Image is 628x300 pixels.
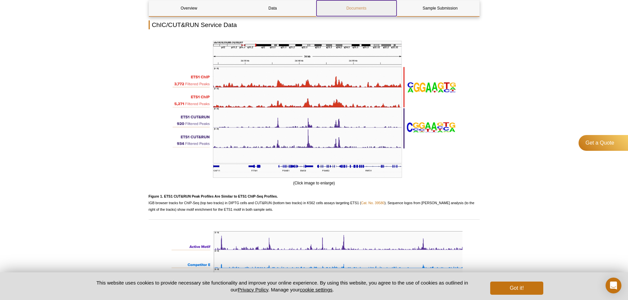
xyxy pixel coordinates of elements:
[166,41,463,178] img: ETS1 CUT&RUN Peak Profiles Are Similar to ETS1 ChIP-Seq Profiles.
[166,231,463,297] img: Active Motif’s ChIC/CUT&RUN Assay Kit is Compatible with 25,000 Nuclei for Transcription Factors.
[316,0,397,16] a: Documents
[149,41,480,186] div: (Click image to enlarge)
[233,0,313,16] a: Data
[85,279,480,293] p: This website uses cookies to provide necessary site functionality and improve your online experie...
[300,287,332,292] button: cookie settings
[149,194,278,198] strong: Figure 1. ETS1 CUT&RUN Peak Profiles Are Similar to ETS1 ChIP-Seq Profiles.
[490,282,543,295] button: Got it!
[400,0,480,16] a: Sample Submission
[238,287,268,292] a: Privacy Policy
[579,135,628,151] a: Get a Quote
[606,278,621,293] div: Open Intercom Messenger
[149,20,480,29] h2: ChIC/CUT&RUN Service Data
[149,0,229,16] a: Overview
[361,201,384,205] a: Cat. No. 39580
[149,194,474,211] span: IGB browser tracks for ChIP-Seq (top two tracks) in DIPTG cells and CUT&RUN (bottom two tracks) i...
